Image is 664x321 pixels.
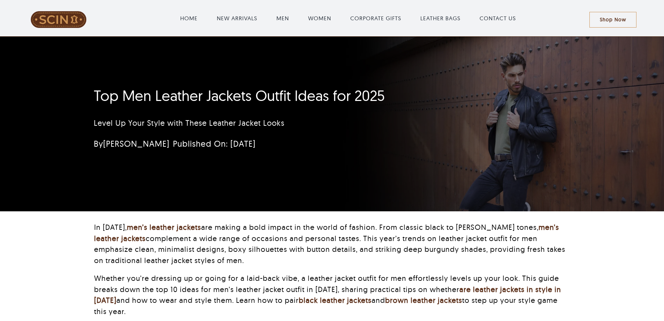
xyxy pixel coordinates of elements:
a: Shop Now [589,12,636,28]
a: black leather jackets [299,296,372,305]
a: NEW ARRIVALS [217,14,257,22]
a: HOME [180,14,198,22]
p: Level Up Your Style with These Leather Jacket Looks [94,117,487,129]
p: Whether you’re dressing up or going for a laid-back vibe, a leather jacket outfit for men effortl... [94,273,570,317]
nav: Main Menu [107,7,589,29]
a: CONTACT US [480,14,516,22]
a: CORPORATE GIFTS [350,14,401,22]
span: Published On: [DATE] [173,138,255,149]
p: In [DATE], are making a bold impact in the world of fashion. From classic black to [PERSON_NAME] ... [94,222,570,266]
a: brown leather jackets [385,296,462,305]
a: MEN [276,14,289,22]
span: Shop Now [600,17,626,23]
a: men’s leather jackets [94,222,559,243]
a: [PERSON_NAME] [103,138,169,149]
h1: Top Men Leather Jackets Outfit Ideas for 2025 [94,87,487,104]
a: men’s leather jackets [127,222,201,232]
a: LEATHER BAGS [420,14,460,22]
span: By [94,138,169,149]
a: WOMEN [308,14,331,22]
